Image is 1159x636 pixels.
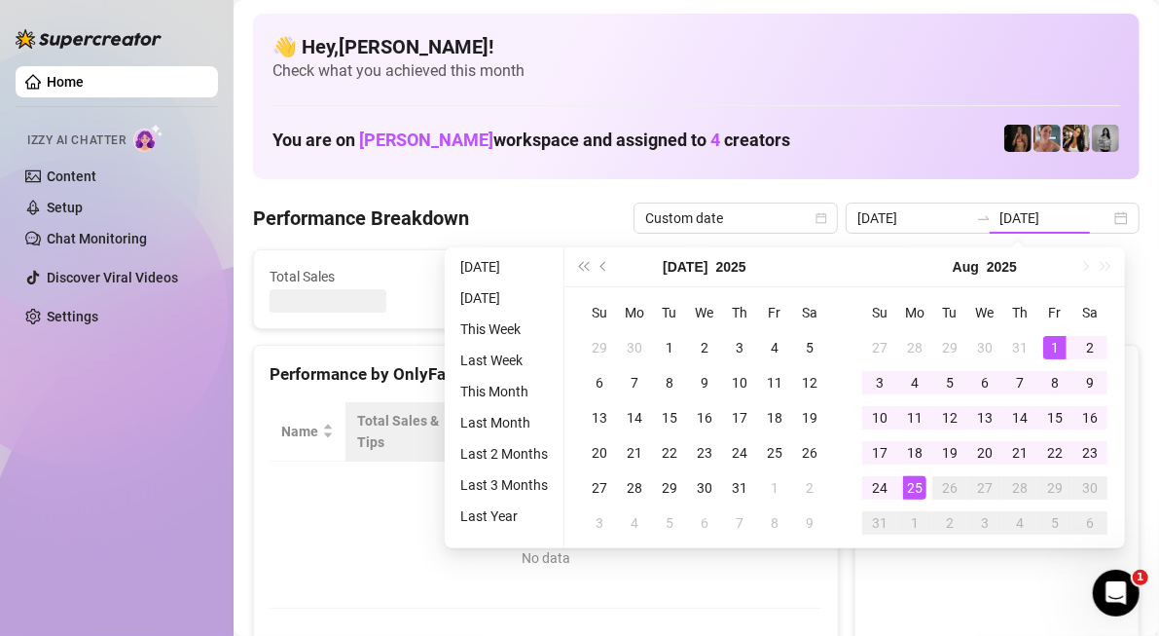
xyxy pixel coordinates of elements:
[27,131,126,150] span: Izzy AI Chatter
[47,309,98,324] a: Settings
[47,74,84,90] a: Home
[272,130,790,151] h1: You are on workspace and assigned to creators
[479,410,566,453] div: Est. Hours Worked
[357,410,440,453] span: Total Sales & Tips
[272,60,1120,82] span: Check what you achieved this month
[133,124,163,152] img: AI Chatter
[1092,125,1119,152] img: A
[16,29,162,49] img: logo-BBDzfeDw.svg
[976,210,992,226] span: swap-right
[1063,125,1090,152] img: AdelDahan
[270,402,345,462] th: Name
[871,361,1123,388] div: Sales by OnlyFans Creator
[594,402,693,462] th: Sales / Hour
[272,33,1120,60] h4: 👋 Hey, [PERSON_NAME] !
[721,266,898,287] span: Messages Sent
[705,410,795,453] span: Chat Conversion
[495,266,672,287] span: Active Chats
[47,168,96,184] a: Content
[1093,570,1140,617] iframe: Intercom live chat
[253,205,469,232] h4: Performance Breakdown
[976,210,992,226] span: to
[999,207,1110,229] input: End date
[710,130,720,150] span: 4
[857,207,968,229] input: Start date
[345,402,467,462] th: Total Sales & Tips
[1133,570,1148,585] span: 1
[289,547,803,569] div: No data
[270,266,447,287] span: Total Sales
[47,270,178,285] a: Discover Viral Videos
[270,361,822,388] div: Performance by OnlyFans Creator
[645,204,826,233] span: Custom date
[605,410,666,453] span: Sales / Hour
[47,200,83,215] a: Setup
[1004,125,1032,152] img: the_bohema
[359,130,493,150] span: [PERSON_NAME]
[1033,125,1061,152] img: Yarden
[693,402,822,462] th: Chat Conversion
[47,231,147,246] a: Chat Monitoring
[281,421,318,442] span: Name
[815,212,827,224] span: calendar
